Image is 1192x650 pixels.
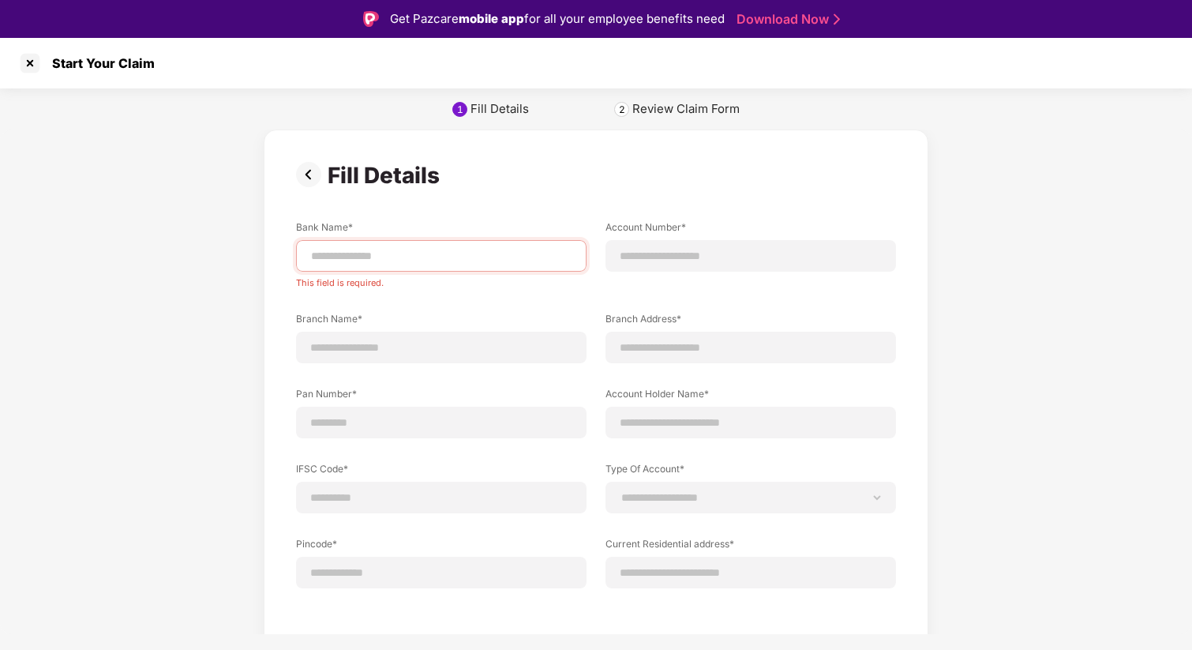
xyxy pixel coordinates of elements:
[296,462,587,482] label: IFSC Code*
[459,11,524,26] strong: mobile app
[296,537,587,557] label: Pincode*
[457,103,463,115] div: 1
[328,162,446,189] div: Fill Details
[390,9,725,28] div: Get Pazcare for all your employee benefits need
[605,387,896,407] label: Account Holder Name*
[632,101,740,117] div: Review Claim Form
[605,537,896,557] label: Current Residential address*
[296,387,587,407] label: Pan Number*
[619,103,625,115] div: 2
[296,272,587,288] div: This field is required.
[605,312,896,332] label: Branch Address*
[363,11,379,27] img: Logo
[737,11,835,28] a: Download Now
[605,220,896,240] label: Account Number*
[296,162,328,187] img: svg+xml;base64,PHN2ZyBpZD0iUHJldi0zMngzMiIgeG1sbnM9Imh0dHA6Ly93d3cudzMub3JnLzIwMDAvc3ZnIiB3aWR0aD...
[470,101,529,117] div: Fill Details
[834,11,840,28] img: Stroke
[605,462,896,482] label: Type Of Account*
[43,55,155,71] div: Start Your Claim
[296,312,587,332] label: Branch Name*
[296,220,587,240] label: Bank Name*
